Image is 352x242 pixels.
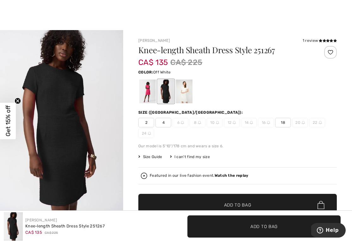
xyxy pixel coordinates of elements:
span: Off White [153,70,171,74]
span: Add to Bag [224,202,251,208]
div: Off White [176,80,192,103]
span: 6 [173,118,188,127]
div: 1 review [303,38,337,43]
img: ring-m.svg [302,121,305,124]
button: Close teaser [15,98,21,104]
span: 18 [275,118,291,127]
span: 8 [190,118,205,127]
img: Bag.svg [317,201,324,209]
img: ring-m.svg [198,121,201,124]
img: ring-m.svg [233,121,236,124]
div: Black [158,80,174,103]
span: 22 [309,118,325,127]
span: Size Guide [138,154,162,160]
div: Size ([GEOGRAPHIC_DATA]/[GEOGRAPHIC_DATA]): [138,110,244,115]
span: 12 [224,118,240,127]
div: Pink [139,80,156,103]
div: Knee-length Sheath Dress Style 251267 [25,223,105,229]
iframe: Opens a widget where you can find more information [311,223,346,239]
span: 20 [292,118,308,127]
img: ring-m.svg [216,121,219,124]
span: CA$ 135 [25,230,42,235]
span: Add to Bag [250,223,278,230]
h1: Knee-length Sheath Dress Style 251267 [138,46,304,54]
span: CA$ 135 [138,52,168,67]
span: 14 [241,118,257,127]
span: CA$ 225 [45,231,58,235]
button: Add to Bag [138,194,337,216]
a: [PERSON_NAME] [138,38,170,43]
span: CA$ 225 [170,57,202,68]
span: Get 15% off [4,105,12,137]
button: Add to Bag [187,215,341,238]
div: I can't find my size [170,154,210,160]
img: ring-m.svg [267,121,270,124]
div: Our model is 5'10"/178 cm and wears a size 6. [138,143,337,149]
img: ring-m.svg [148,132,151,135]
span: Color: [138,70,153,74]
strong: Watch the replay [215,173,248,178]
a: [PERSON_NAME] [25,218,57,222]
img: ring-m.svg [319,121,322,124]
img: ring-m.svg [181,121,184,124]
div: Featured in our live fashion event. [150,174,248,178]
img: Watch the replay [141,173,147,179]
img: Knee-Length Sheath Dress Style 251267 [4,212,23,241]
span: 10 [207,118,223,127]
img: ring-m.svg [250,121,253,124]
span: 24 [138,129,154,138]
span: 4 [155,118,171,127]
span: 2 [138,118,154,127]
span: 16 [258,118,274,127]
